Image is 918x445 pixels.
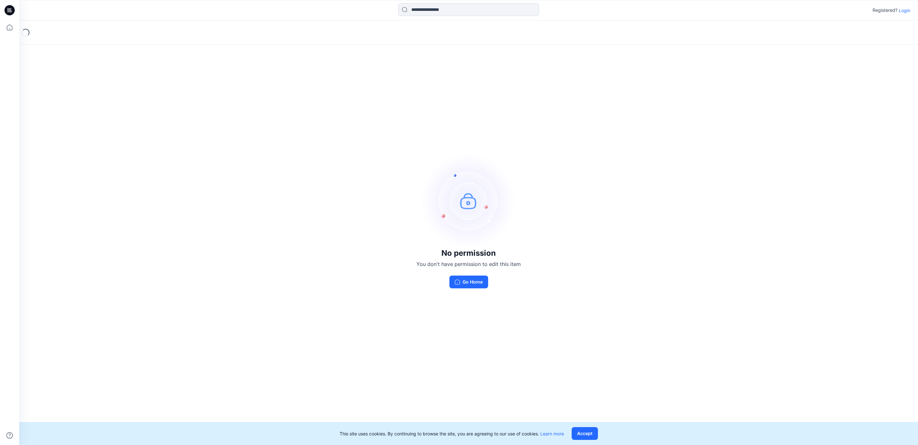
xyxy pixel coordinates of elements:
a: Learn more [540,431,564,436]
p: Registered? [873,6,898,14]
p: Login [899,7,910,14]
img: no-perm.svg [421,153,517,249]
button: Go Home [449,276,488,288]
button: Accept [572,427,598,440]
p: You don't have permission to edit this item [416,260,521,268]
p: This site uses cookies. By continuing to browse the site, you are agreeing to our use of cookies. [340,430,564,437]
h3: No permission [416,249,521,258]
